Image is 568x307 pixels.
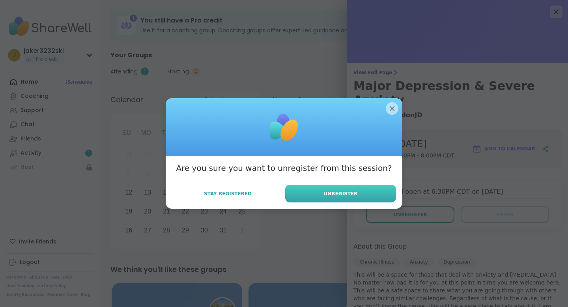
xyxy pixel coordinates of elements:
[176,163,392,174] h3: Are you sure you want to unregister from this session?
[172,185,284,202] button: Stay Registered
[264,108,304,147] img: ShareWell Logomark
[324,190,358,197] span: Unregister
[285,185,396,202] button: Unregister
[204,190,252,197] span: Stay Registered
